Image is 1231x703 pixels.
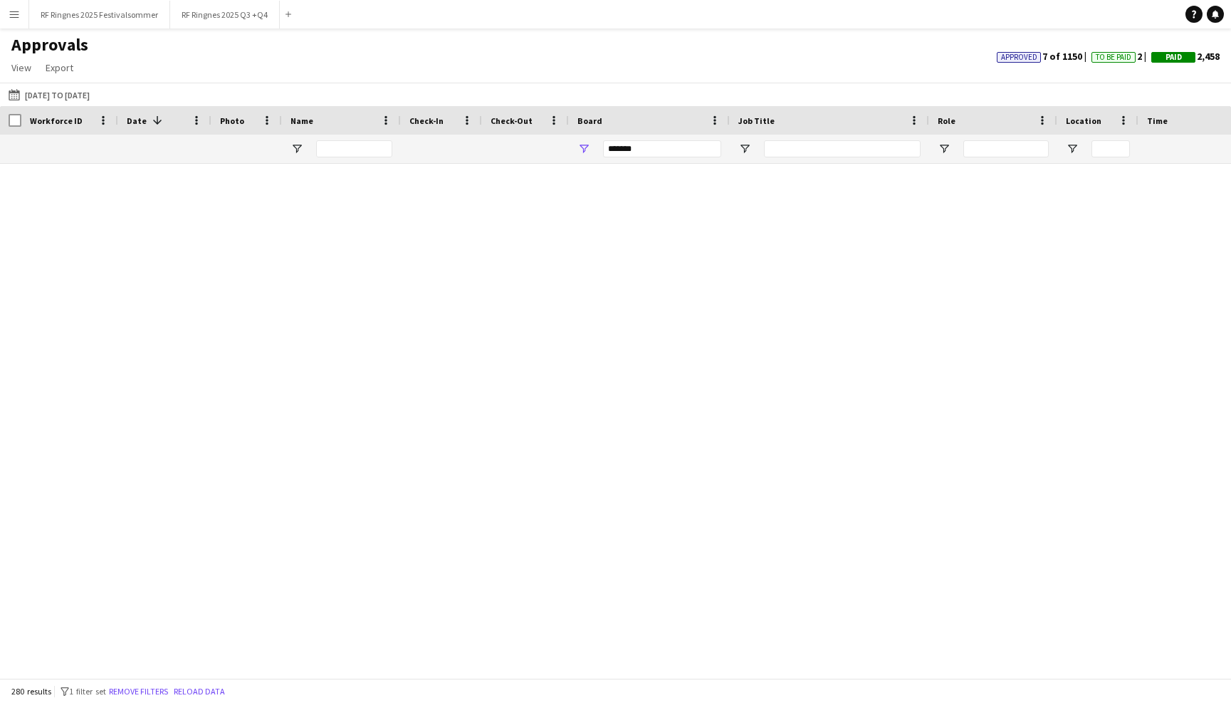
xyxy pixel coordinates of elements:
button: RF Ringnes 2025 Festivalsommer [29,1,170,28]
span: Check-In [409,115,444,126]
button: Open Filter Menu [577,142,590,155]
input: Location Filter Input [1091,140,1130,157]
button: Open Filter Menu [290,142,303,155]
input: Role Filter Input [963,140,1049,157]
span: 2,458 [1151,50,1220,63]
span: Role [938,115,955,126]
span: Name [290,115,313,126]
span: Workforce ID [30,115,83,126]
button: Open Filter Menu [738,142,751,155]
span: Job Title [738,115,775,126]
span: Date [127,115,147,126]
button: RF Ringnes 2025 Q3 +Q4 [170,1,280,28]
span: 1 filter set [69,686,106,697]
span: Export [46,61,73,74]
span: To Be Paid [1096,53,1131,62]
span: Approved [1001,53,1037,62]
button: Open Filter Menu [1066,142,1079,155]
span: 2 [1091,50,1151,63]
span: View [11,61,31,74]
span: Check-Out [491,115,533,126]
button: Remove filters [106,684,171,699]
button: Reload data [171,684,228,699]
input: Job Title Filter Input [764,140,921,157]
span: 7 of 1150 [997,50,1091,63]
input: Board Filter Input [603,140,721,157]
span: Paid [1165,53,1182,62]
a: Export [40,58,79,77]
span: Location [1066,115,1101,126]
span: Time [1147,115,1168,126]
input: Name Filter Input [316,140,392,157]
span: Board [577,115,602,126]
span: Photo [220,115,244,126]
a: View [6,58,37,77]
button: Open Filter Menu [938,142,950,155]
button: [DATE] to [DATE] [6,86,93,103]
